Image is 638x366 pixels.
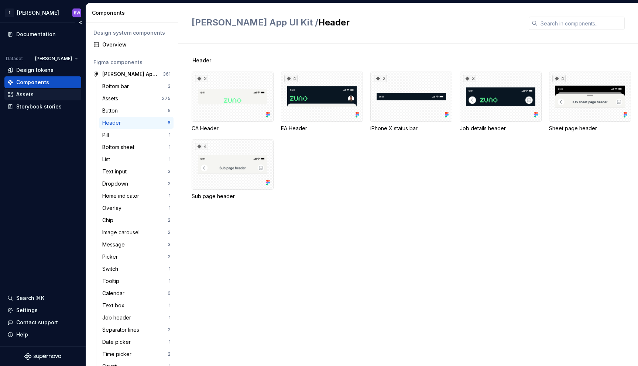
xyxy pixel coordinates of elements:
[16,31,56,38] div: Documentation
[16,319,58,326] div: Contact support
[92,9,175,17] div: Components
[4,64,81,76] a: Design tokens
[549,72,631,132] div: 4Sheet page header
[168,120,171,126] div: 6
[102,70,157,78] div: [PERSON_NAME] App UI Kit
[102,156,113,163] div: List
[192,139,274,200] div: 4Sub page header
[90,68,174,80] a: [PERSON_NAME] App UI Kit361
[281,72,363,132] div: 4EA Header
[102,41,171,48] div: Overview
[1,5,84,21] button: Z[PERSON_NAME]BW
[169,339,171,345] div: 1
[99,190,174,202] a: Home indicator1
[99,214,174,226] a: Chip2
[74,10,80,16] div: BW
[169,132,171,138] div: 1
[4,292,81,304] button: Search ⌘K
[102,326,142,334] div: Separator lines
[168,290,171,296] div: 6
[16,91,34,98] div: Assets
[168,217,171,223] div: 2
[102,338,134,346] div: Date picker
[195,143,208,150] div: 4
[4,304,81,316] a: Settings
[16,79,49,86] div: Components
[102,351,134,358] div: Time picker
[102,241,128,248] div: Message
[102,119,124,127] div: Header
[168,108,171,114] div: 5
[99,105,174,117] a: Button5
[90,39,174,51] a: Overview
[460,72,542,132] div: 3Job details header
[75,17,86,28] button: Collapse sidebar
[374,75,387,82] div: 2
[99,80,174,92] a: Bottom bar3
[99,287,174,299] a: Calendar6
[192,17,520,28] h2: Header
[192,193,274,200] div: Sub page header
[99,336,174,348] a: Date picker1
[169,303,171,308] div: 1
[463,75,476,82] div: 3
[102,290,127,297] div: Calendar
[169,278,171,284] div: 1
[4,89,81,100] a: Assets
[168,169,171,175] div: 3
[99,117,174,129] a: Header6
[93,29,171,37] div: Design system components
[102,314,134,321] div: Job header
[99,348,174,360] a: Time picker2
[102,83,132,90] div: Bottom bar
[4,329,81,341] button: Help
[169,266,171,272] div: 1
[102,95,121,102] div: Assets
[102,277,122,285] div: Tooltip
[102,265,121,273] div: Switch
[192,17,318,28] span: [PERSON_NAME] App UI Kit /
[102,168,130,175] div: Text input
[169,193,171,199] div: 1
[168,181,171,187] div: 2
[99,275,174,287] a: Tooltip1
[99,227,174,238] a: Image carousel2
[102,253,121,260] div: Picker
[35,56,72,62] span: [PERSON_NAME]
[24,353,61,360] svg: Supernova Logo
[552,75,566,82] div: 4
[284,75,298,82] div: 4
[4,101,81,113] a: Storybook stories
[99,239,174,251] a: Message3
[99,263,174,275] a: Switch1
[16,307,38,314] div: Settings
[32,53,81,64] button: [PERSON_NAME]
[162,96,171,101] div: 275
[168,229,171,235] div: 2
[4,28,81,40] a: Documentation
[195,75,208,82] div: 2
[102,107,121,114] div: Button
[192,57,211,64] span: Header
[538,17,625,30] input: Search in components...
[99,251,174,263] a: Picker2
[99,166,174,177] a: Text input3
[93,59,171,66] div: Figma components
[4,317,81,328] button: Contact support
[99,202,174,214] a: Overlay1
[169,205,171,211] div: 1
[99,141,174,153] a: Bottom sheet1
[281,125,363,132] div: EA Header
[192,72,274,132] div: 2CA Header
[17,9,59,17] div: [PERSON_NAME]
[16,103,62,110] div: Storybook stories
[460,125,542,132] div: Job details header
[102,229,143,236] div: Image carousel
[169,156,171,162] div: 1
[169,315,171,321] div: 1
[16,331,28,338] div: Help
[102,204,124,212] div: Overlay
[168,242,171,248] div: 3
[99,178,174,190] a: Dropdown2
